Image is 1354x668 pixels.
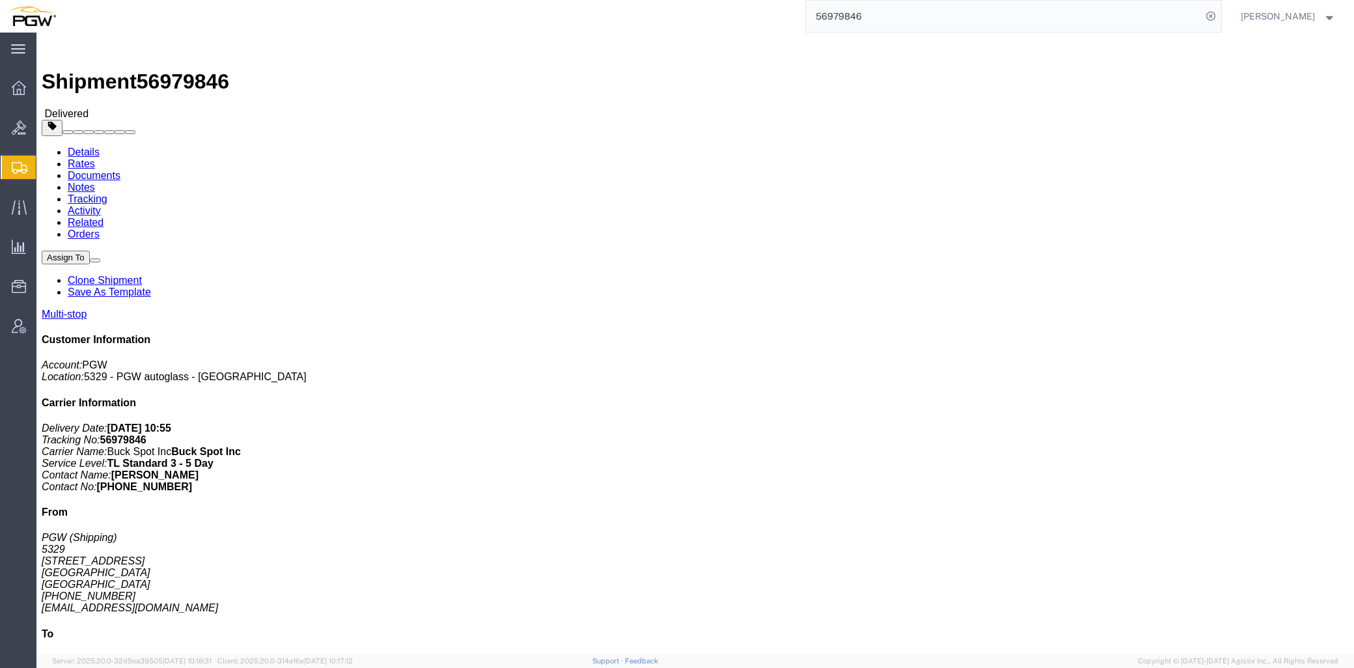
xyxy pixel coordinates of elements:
[592,657,625,665] a: Support
[36,33,1354,654] iframe: FS Legacy Container
[625,657,658,665] a: Feedback
[9,7,56,26] img: logo
[1240,8,1336,24] button: [PERSON_NAME]
[52,657,212,665] span: Server: 2025.20.0-32d5ea39505
[217,657,353,665] span: Client: 2025.20.0-314a16e
[806,1,1202,32] input: Search for shipment number, reference number
[163,657,212,665] span: [DATE] 10:18:31
[304,657,353,665] span: [DATE] 10:17:12
[1241,9,1315,23] span: Jesse Dawson
[1138,656,1338,667] span: Copyright © [DATE]-[DATE] Agistix Inc., All Rights Reserved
